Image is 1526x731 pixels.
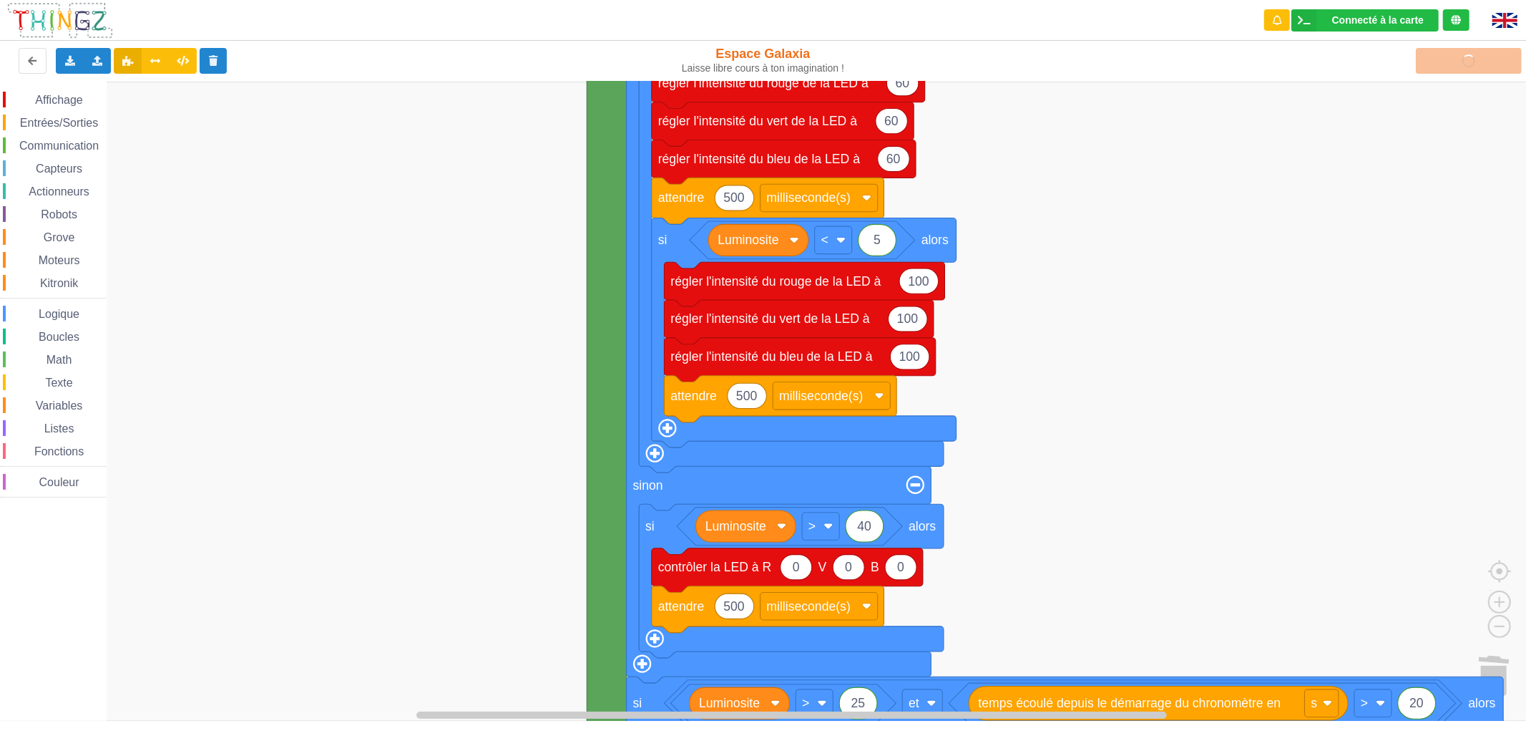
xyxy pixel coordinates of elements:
[658,152,861,166] text: régler l'intensité du bleu de la LED à
[42,422,77,435] span: Listes
[818,560,827,574] text: V
[41,231,77,243] span: Grove
[899,349,921,364] text: 100
[36,254,82,266] span: Moteurs
[37,476,82,488] span: Couleur
[1409,696,1424,710] text: 20
[767,190,851,205] text: milliseconde(s)
[32,445,86,458] span: Fonctions
[874,233,881,247] text: 5
[793,560,800,574] text: 0
[34,400,85,412] span: Variables
[979,696,1281,710] text: temps écoulé depuis le démarrage du chronomètre en
[767,599,851,614] text: milliseconde(s)
[36,331,82,343] span: Boucles
[670,389,717,403] text: attendre
[705,519,766,533] text: Luminosite
[633,696,642,710] text: si
[658,76,869,90] text: régler l'intensité du rouge de la LED à
[896,76,910,90] text: 60
[802,696,809,710] text: ‏>
[1332,15,1424,25] div: Connecté à la carte
[897,560,904,574] text: 0
[1311,696,1318,710] text: s
[908,274,929,289] text: 100
[17,140,101,152] span: Communication
[699,696,760,710] text: Luminosite
[38,277,80,289] span: Kitronik
[736,389,758,403] text: 500
[821,233,828,247] text: ‏<
[670,274,881,289] text: régler l'intensité du rouge de la LED à
[18,117,100,129] span: Entrées/Sorties
[871,560,879,574] text: B
[909,519,936,533] text: alors
[629,46,897,74] div: Espace Galaxia
[658,599,705,614] text: attendre
[779,389,863,403] text: milliseconde(s)
[645,519,655,533] text: si
[921,233,949,247] text: alors
[1361,696,1368,710] text: ‏>
[44,354,74,366] span: Math
[34,163,84,175] span: Capteurs
[39,208,79,221] span: Robots
[658,190,705,205] text: attendre
[1443,9,1469,31] div: Tu es connecté au serveur de création de Thingz
[1492,13,1517,28] img: gb.png
[909,696,919,710] text: et
[33,94,84,106] span: Affichage
[851,696,866,710] text: 25
[884,114,899,128] text: 60
[26,185,92,198] span: Actionneurs
[658,114,858,128] text: régler l'intensité du vert de la LED à
[670,349,873,364] text: régler l'intensité du bleu de la LED à
[43,377,74,389] span: Texte
[1291,9,1439,32] div: Ta base fonctionne bien !
[658,560,772,574] text: contrôler la LED à R
[629,62,897,74] div: Laisse libre cours à ton imagination !
[723,599,745,614] text: 500
[897,311,919,326] text: 100
[670,311,870,326] text: régler l'intensité du vert de la LED à
[658,233,667,247] text: si
[633,478,663,493] text: sinon
[886,152,901,166] text: 60
[1469,696,1496,710] text: alors
[6,1,114,39] img: thingz_logo.png
[723,190,745,205] text: 500
[808,519,816,533] text: ‏>
[857,519,871,533] text: 40
[36,308,82,320] span: Logique
[718,233,778,247] text: Luminosite
[845,560,852,574] text: 0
